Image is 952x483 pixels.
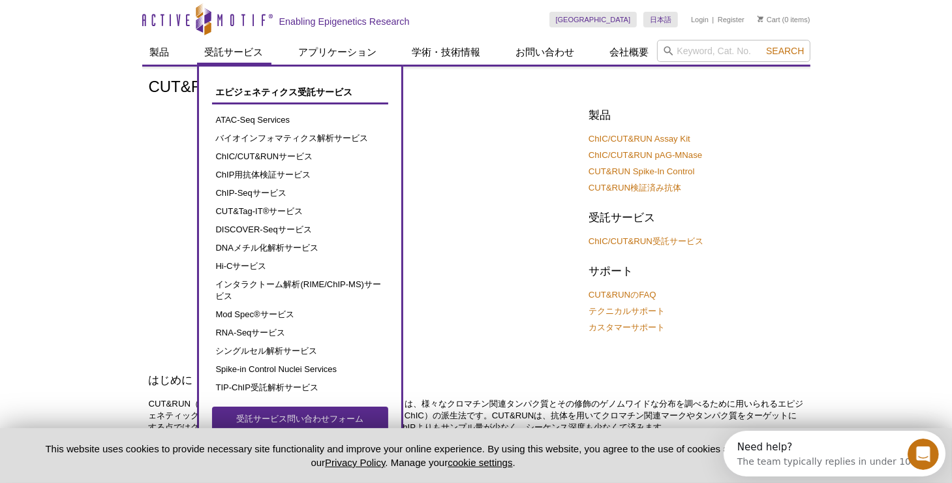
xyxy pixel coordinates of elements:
iframe: Intercom live chat [908,439,939,470]
h2: 製品 [589,108,804,123]
a: ATAC-Seq Services [212,111,388,129]
a: DISCOVER-Seqサービス [212,221,388,239]
a: 受託サービス問い合わせフォーム [212,407,388,431]
h2: 受託サービス [589,210,804,226]
h1: CUT&RUN資料集 [149,78,804,97]
input: Keyword, Cat. No. [657,40,810,62]
h2: はじめに [149,373,804,388]
a: ChIC/CUT&RUN受託サービス [589,236,703,247]
a: 製品 [142,40,177,65]
h2: Enabling Epigenetics Research [279,16,410,27]
a: Hi-Cサービス [212,257,388,275]
a: 受託サービス [197,40,271,65]
a: TIP-ChIP受託解析サービス [212,379,388,397]
a: Mod Spec®サービス [212,305,388,324]
a: テクニカルサポート [589,305,665,317]
a: バイオインフォマティクス解析サービス [212,129,388,148]
a: Login [691,15,709,24]
div: Open Intercom Messenger [5,5,235,41]
iframe: [WEBINAR] Introduction to CUT&RUN - Brad Townsley [149,105,579,347]
a: Spike-in Control Nuclei Services [212,360,388,379]
a: CUT&RUN Spike-In Control [589,166,695,178]
h2: サポート [589,264,804,279]
a: ChIP-Seqサービス [212,184,388,202]
a: CUT&RUN検証済み抗体 [589,182,681,194]
li: (0 items) [758,12,810,27]
span: エピジェネティクス受託サービス [216,87,353,97]
a: お問い合わせ [508,40,583,65]
a: ChIC/CUT&RUNサービス [212,148,388,166]
button: cookie settings [448,457,512,468]
a: 会社概要 [602,40,657,65]
a: RNA-Seqサービス [212,324,388,342]
a: ChIC/CUT&RUN pAG-MNase [589,149,702,161]
a: Cart [758,15,780,24]
p: This website uses cookies to provide necessary site functionality and improve your online experie... [23,442,804,469]
a: [GEOGRAPHIC_DATA] [549,12,637,27]
div: Need help? [14,11,196,22]
a: 日本語 [643,12,678,27]
img: Your Cart [758,16,763,22]
a: ChIC/CUT&RUN Assay Kit [589,133,690,145]
a: CUT&Tag-IT®サービス [212,202,388,221]
p: CUT&RUN（Cleavage Under Targets & Release Using Nuclease）は、様々なクロマチン関連タンパク質とその修飾のゲノムワイドな分布を調べるために用い... [149,398,804,433]
a: アプリケーション [291,40,385,65]
a: カスタマーサポート [589,322,665,334]
a: CUT&RUNのFAQ [589,289,656,301]
li: | [713,12,714,27]
iframe: Intercom live chat discovery launcher [724,431,945,476]
a: エピジェネティクス受託サービス [212,80,388,104]
a: シングルセル解析サービス [212,342,388,360]
a: Register [718,15,745,24]
div: The team typically replies in under 10m [14,22,196,35]
a: 学術・技術情報 [405,40,489,65]
a: Privacy Policy [325,457,385,468]
span: Search [766,46,804,56]
a: DNAメチル化解析サービス [212,239,388,257]
a: インタラクトーム解析(RIME/ChIP-MS)サービス [212,275,388,305]
a: ChIP用抗体検証サービス [212,166,388,184]
button: Search [762,45,808,57]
